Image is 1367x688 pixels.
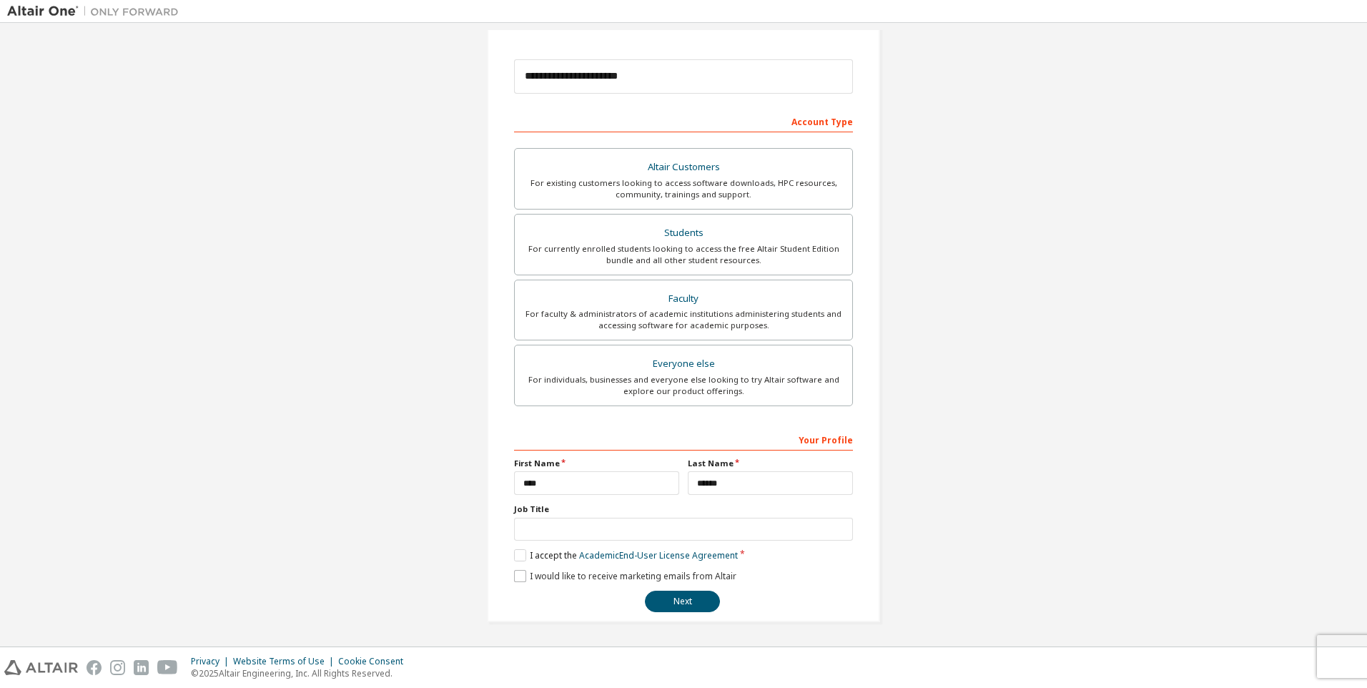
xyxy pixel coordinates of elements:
div: Website Terms of Use [233,656,338,667]
img: facebook.svg [87,660,102,675]
div: Students [523,223,844,243]
div: Cookie Consent [338,656,412,667]
div: Your Profile [514,428,853,451]
img: altair_logo.svg [4,660,78,675]
div: For existing customers looking to access software downloads, HPC resources, community, trainings ... [523,177,844,200]
label: I would like to receive marketing emails from Altair [514,570,736,582]
img: instagram.svg [110,660,125,675]
p: © 2025 Altair Engineering, Inc. All Rights Reserved. [191,667,412,679]
div: For currently enrolled students looking to access the free Altair Student Edition bundle and all ... [523,243,844,266]
label: First Name [514,458,679,469]
div: Altair Customers [523,157,844,177]
button: Next [645,591,720,612]
div: Everyone else [523,354,844,374]
div: Faculty [523,289,844,309]
label: I accept the [514,549,738,561]
div: Privacy [191,656,233,667]
div: Account Type [514,109,853,132]
a: Academic End-User License Agreement [579,549,738,561]
img: youtube.svg [157,660,178,675]
label: Last Name [688,458,853,469]
div: For individuals, businesses and everyone else looking to try Altair software and explore our prod... [523,374,844,397]
img: linkedin.svg [134,660,149,675]
label: Job Title [514,503,853,515]
img: Altair One [7,4,186,19]
div: For faculty & administrators of academic institutions administering students and accessing softwa... [523,308,844,331]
